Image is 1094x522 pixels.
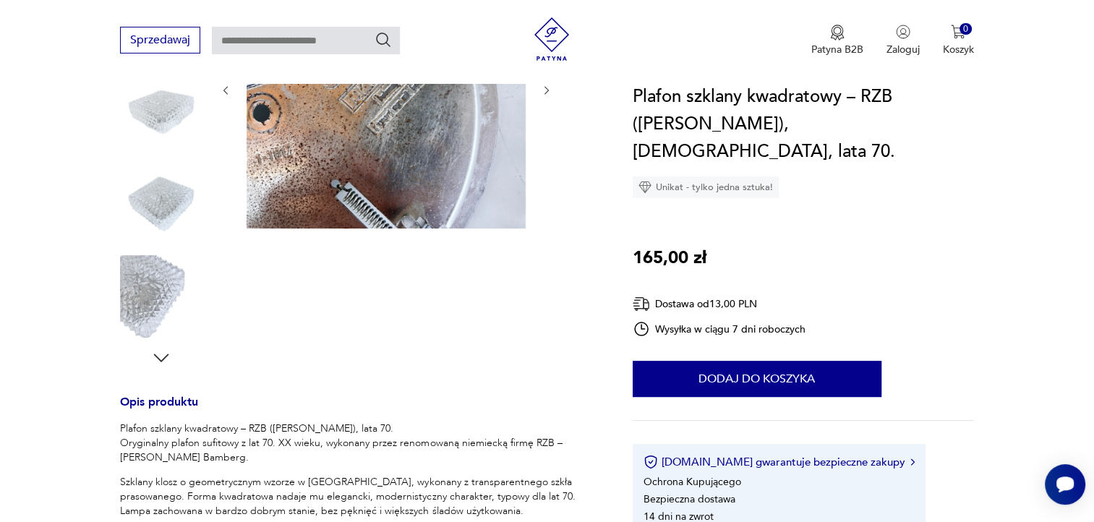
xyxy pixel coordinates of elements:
[951,25,965,39] img: Ikona koszyka
[120,475,597,518] p: Szklany klosz o geometrycznym wzorze w [GEOGRAPHIC_DATA], wykonany z transparentnego szkła prasow...
[375,31,392,48] button: Szukaj
[644,455,915,469] button: [DOMAIN_NAME] gwarantuje bezpieczne zakupy
[120,255,202,338] img: Zdjęcie produktu Plafon szklany kwadratowy – RZB (Rudolf Zimmermann Bamberg), Niemcy, lata 70.
[633,361,881,397] button: Dodaj do koszyka
[1045,464,1085,505] iframe: Smartsupp widget button
[830,25,845,40] img: Ikona medalu
[811,43,863,56] p: Patyna B2B
[886,43,920,56] p: Zaloguj
[530,17,573,61] img: Patyna - sklep z meblami i dekoracjami vintage
[644,455,658,469] img: Ikona certyfikatu
[943,43,974,56] p: Koszyk
[811,25,863,56] button: Patyna B2B
[120,398,597,422] h3: Opis produktu
[633,83,974,166] h1: Plafon szklany kwadratowy – RZB ([PERSON_NAME]), [DEMOGRAPHIC_DATA], lata 70.
[811,25,863,56] a: Ikona medaluPatyna B2B
[910,458,915,466] img: Ikona strzałki w prawo
[633,320,806,338] div: Wysyłka w ciągu 7 dni roboczych
[633,295,806,313] div: Dostawa od 13,00 PLN
[644,492,735,506] li: Bezpieczna dostawa
[886,25,920,56] button: Zaloguj
[633,244,706,272] p: 165,00 zł
[943,25,974,56] button: 0Koszyk
[638,181,651,194] img: Ikona diamentu
[120,422,597,465] p: Plafon szklany kwadratowy – RZB ([PERSON_NAME]), lata 70. Oryginalny plafon sufitowy z lat 70. XX...
[896,25,910,39] img: Ikonka użytkownika
[644,475,741,489] li: Ochrona Kupującego
[633,295,650,313] img: Ikona dostawy
[120,71,202,153] img: Zdjęcie produktu Plafon szklany kwadratowy – RZB (Rudolf Zimmermann Bamberg), Niemcy, lata 70.
[633,176,779,198] div: Unikat - tylko jedna sztuka!
[120,27,200,54] button: Sprzedawaj
[120,36,200,46] a: Sprzedawaj
[120,163,202,245] img: Zdjęcie produktu Plafon szklany kwadratowy – RZB (Rudolf Zimmermann Bamberg), Niemcy, lata 70.
[960,23,972,35] div: 0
